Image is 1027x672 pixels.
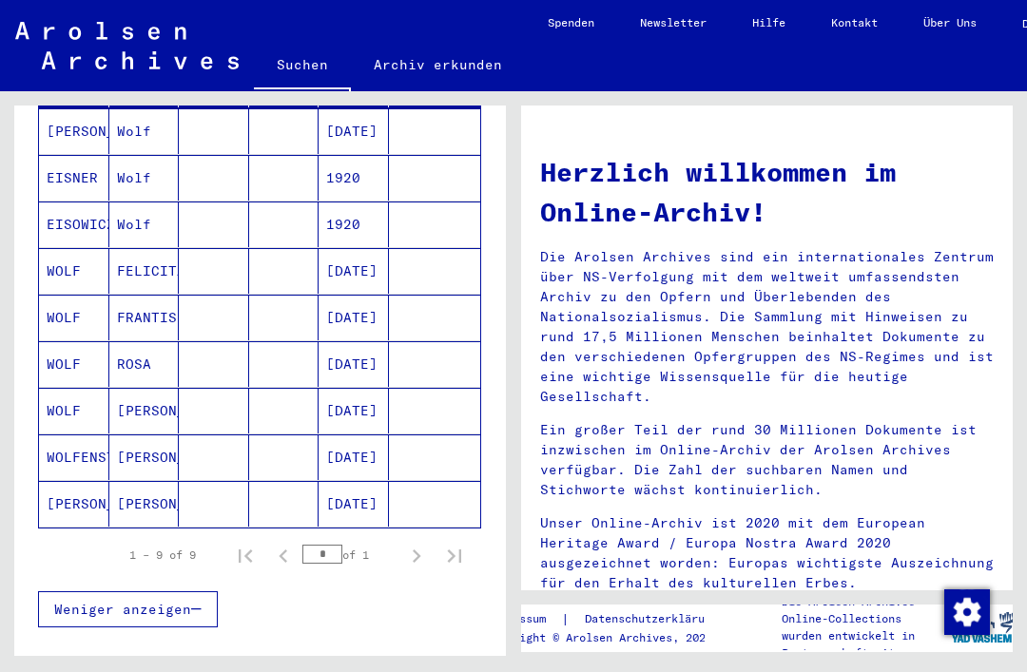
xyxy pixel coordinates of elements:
div: of 1 [302,546,397,564]
mat-cell: EISNER [39,155,109,201]
p: Ein großer Teil der rund 30 Millionen Dokumente ist inzwischen im Online-Archiv der Arolsen Archi... [540,420,994,500]
p: Copyright © Arolsen Archives, 2021 [486,629,741,646]
mat-cell: Wolf [109,202,180,247]
p: wurden entwickelt in Partnerschaft mit [782,627,951,662]
mat-cell: [PERSON_NAME] [109,388,180,433]
mat-cell: [DATE] [319,108,389,154]
mat-cell: WOLF [39,388,109,433]
mat-cell: [DATE] [319,248,389,294]
mat-cell: [DATE] [319,295,389,340]
img: Zustimmung ändern [944,589,990,635]
button: Previous page [264,536,302,574]
button: First page [226,536,264,574]
p: Die Arolsen Archives sind ein internationales Zentrum über NS-Verfolgung mit dem weltweit umfasse... [540,247,994,407]
img: Arolsen_neg.svg [15,22,239,69]
mat-cell: [DATE] [319,341,389,387]
mat-cell: Wolf [109,108,180,154]
mat-cell: Wolf [109,155,180,201]
div: | [486,609,741,629]
mat-cell: WOLF [39,341,109,387]
mat-cell: [PERSON_NAME] [39,481,109,527]
button: Last page [436,536,474,574]
p: Die Arolsen Archives Online-Collections [782,593,951,627]
button: Next page [397,536,436,574]
mat-cell: [PERSON_NAME] [109,434,180,480]
mat-cell: EISOWICZ [39,202,109,247]
a: Impressum [486,609,561,629]
div: 1 – 9 of 9 [129,547,196,564]
a: Archiv erkunden [351,42,525,87]
mat-cell: [DATE] [319,388,389,433]
h1: Herzlich willkommen im Online-Archiv! [540,152,994,232]
mat-cell: WOLFENSTEIN [39,434,109,480]
mat-cell: ROSA [109,341,180,387]
p: Unser Online-Archiv ist 2020 mit dem European Heritage Award / Europa Nostra Award 2020 ausgezeic... [540,513,994,593]
mat-cell: [DATE] [319,481,389,527]
button: Weniger anzeigen [38,591,218,627]
mat-cell: WOLF [39,248,109,294]
mat-cell: FRANTISEK [109,295,180,340]
span: Weniger anzeigen [54,601,191,618]
mat-cell: 1920 [319,202,389,247]
mat-cell: [PERSON_NAME] [109,481,180,527]
a: Datenschutzerklärung [570,609,741,629]
mat-cell: 1920 [319,155,389,201]
mat-cell: [PERSON_NAME] [39,108,109,154]
a: Suchen [254,42,351,91]
mat-cell: FELICITAS [109,248,180,294]
mat-cell: WOLF [39,295,109,340]
mat-cell: [DATE] [319,434,389,480]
